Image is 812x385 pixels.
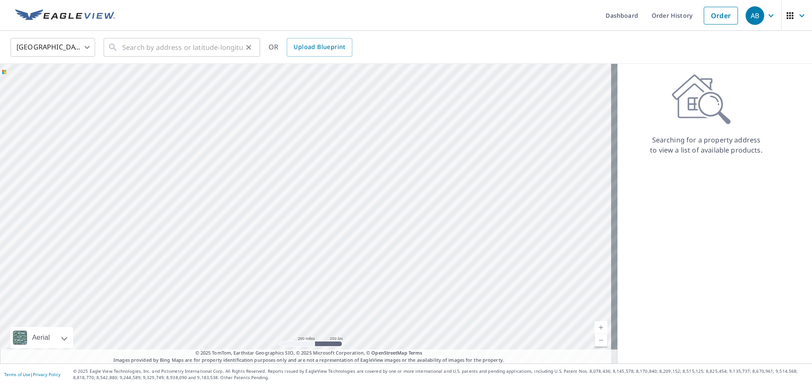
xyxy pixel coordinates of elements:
[704,7,738,25] a: Order
[287,38,352,57] a: Upload Blueprint
[33,371,60,377] a: Privacy Policy
[195,350,422,357] span: © 2025 TomTom, Earthstar Geographics SIO, © 2025 Microsoft Corporation, ©
[10,327,73,348] div: Aerial
[243,41,255,53] button: Clear
[371,350,407,356] a: OpenStreetMap
[650,135,763,155] p: Searching for a property address to view a list of available products.
[11,35,95,59] div: [GEOGRAPHIC_DATA]
[269,38,352,57] div: OR
[595,334,607,347] a: Current Level 5, Zoom Out
[4,371,30,377] a: Terms of Use
[595,321,607,334] a: Current Level 5, Zoom In
[30,327,52,348] div: Aerial
[294,42,345,52] span: Upload Blueprint
[4,372,60,377] p: |
[122,35,243,59] input: Search by address or latitude-longitude
[409,350,422,356] a: Terms
[746,6,764,25] div: AB
[15,9,115,22] img: EV Logo
[73,368,808,381] p: © 2025 Eagle View Technologies, Inc. and Pictometry International Corp. All Rights Reserved. Repo...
